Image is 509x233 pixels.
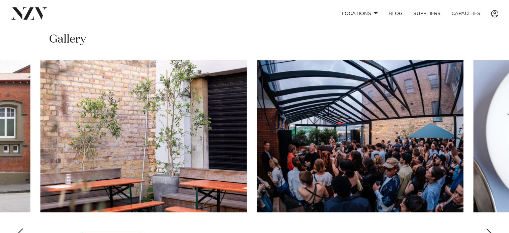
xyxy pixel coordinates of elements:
swiper-slide: 2 / 13 [40,60,247,212]
h2: Gallery [49,32,86,47]
a: BLOG [383,6,408,21]
a: Locations [336,6,383,21]
a: Capacities [446,6,486,21]
swiper-slide: 3 / 13 [257,60,463,212]
img: nzv-logo.png [11,7,47,19]
a: SUPPLIERS [408,6,446,21]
